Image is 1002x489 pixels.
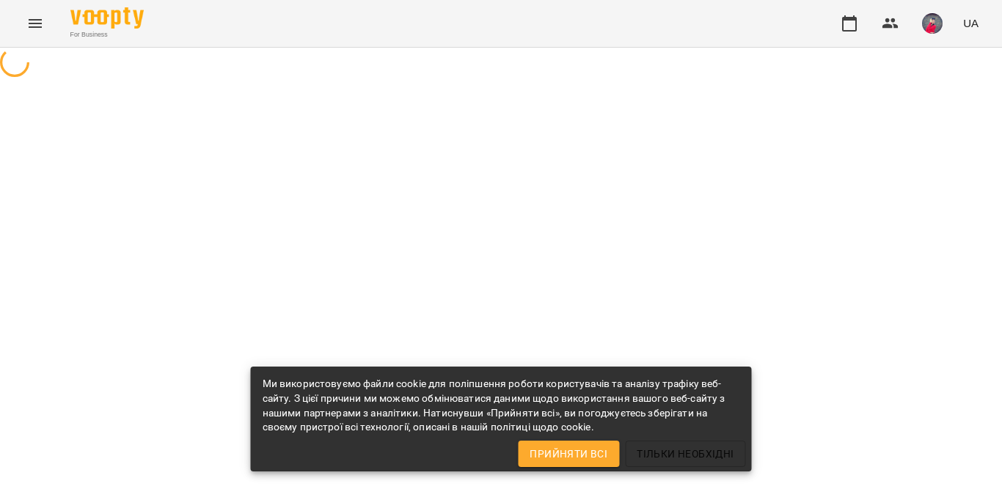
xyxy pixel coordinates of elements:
span: UA [963,15,979,31]
button: Menu [18,6,53,41]
img: e47754694b0b68d3dd4b7eef0f180795.jpg [922,13,943,34]
img: Voopty Logo [70,7,144,29]
span: For Business [70,30,144,40]
button: UA [957,10,984,37]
